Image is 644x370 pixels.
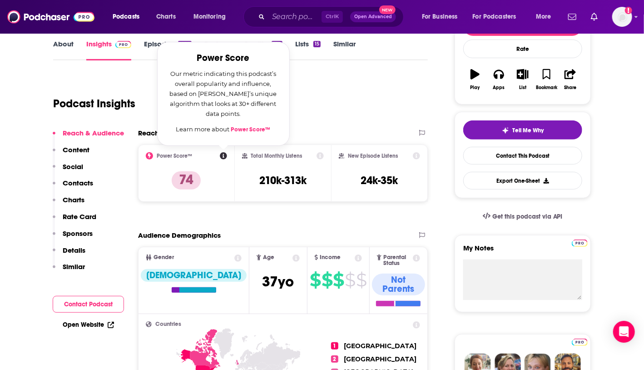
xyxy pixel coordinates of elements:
[53,296,124,313] button: Contact Podcast
[106,10,151,24] button: open menu
[53,262,85,279] button: Similar
[168,124,278,135] p: Learn more about
[187,10,238,24] button: open menu
[63,162,83,171] p: Social
[53,179,93,195] button: Contacts
[379,5,396,14] span: New
[320,255,341,260] span: Income
[251,153,302,159] h2: Total Monthly Listens
[310,273,321,287] span: $
[344,355,416,363] span: [GEOGRAPHIC_DATA]
[138,231,221,240] h2: Audience Demographics
[154,255,174,260] span: Gender
[383,255,411,266] span: Parental Status
[53,97,135,110] h1: Podcast Insights
[463,147,582,165] a: Contact This Podcast
[331,355,338,363] span: 2
[535,63,558,96] button: Bookmark
[157,153,192,159] h2: Power Score™
[141,269,247,282] div: [DEMOGRAPHIC_DATA]
[463,244,582,260] label: My Notes
[471,85,480,90] div: Play
[259,174,307,187] h3: 210k-313k
[565,9,580,25] a: Show notifications dropdown
[53,162,83,179] button: Social
[63,262,85,271] p: Similar
[530,10,563,24] button: open menu
[144,40,192,60] a: Episodes1028
[350,11,396,22] button: Open AdvancedNew
[536,10,551,23] span: More
[268,10,322,24] input: Search podcasts, credits, & more...
[156,10,176,23] span: Charts
[86,40,131,60] a: InsightsPodchaser Pro
[252,6,412,27] div: Search podcasts, credits, & more...
[63,145,89,154] p: Content
[53,40,74,60] a: About
[63,195,84,204] p: Charts
[150,10,181,24] a: Charts
[572,238,588,247] a: Pro website
[344,342,416,350] span: [GEOGRAPHIC_DATA]
[354,15,392,19] span: Open Advanced
[168,69,278,119] p: Our metric indicating this podcast’s overall popularity and influence, based on [PERSON_NAME]’s u...
[333,273,344,287] span: $
[493,85,505,90] div: Apps
[53,145,89,162] button: Content
[231,126,271,133] a: Power Score™
[613,321,635,343] div: Open Intercom Messenger
[168,53,278,63] h2: Power Score
[178,41,192,47] div: 1028
[572,339,588,346] img: Podchaser Pro
[63,129,124,137] p: Reach & Audience
[63,212,96,221] p: Rate Card
[322,273,332,287] span: $
[53,212,96,229] button: Rate Card
[138,129,159,137] h2: Reach
[612,7,632,27] img: User Profile
[559,63,582,96] button: Share
[263,255,274,260] span: Age
[463,40,582,58] div: Rate
[487,63,510,96] button: Apps
[473,10,516,23] span: For Podcasters
[113,10,139,23] span: Podcasts
[63,321,114,329] a: Open Website
[513,127,544,134] span: Tell Me Why
[422,10,458,23] span: For Business
[625,7,632,14] svg: Add a profile image
[53,246,85,263] button: Details
[572,337,588,346] a: Pro website
[348,153,398,159] h2: New Episode Listens
[313,41,321,47] div: 15
[467,10,530,24] button: open menu
[262,273,294,290] span: 37 yo
[272,41,282,47] div: 214
[322,11,343,23] span: Ctrl K
[612,7,632,27] span: Logged in as shcarlos
[476,205,570,228] a: Get this podcast via API
[511,63,535,96] button: List
[372,274,425,295] div: Not Parents
[519,85,526,90] div: List
[53,195,84,212] button: Charts
[416,10,469,24] button: open menu
[345,273,356,287] span: $
[564,85,576,90] div: Share
[295,40,321,60] a: Lists15
[572,240,588,247] img: Podchaser Pro
[333,40,356,60] a: Similar
[53,129,124,145] button: Reach & Audience
[612,7,632,27] button: Show profile menu
[502,127,509,134] img: tell me why sparkle
[63,229,93,238] p: Sponsors
[357,273,367,287] span: $
[7,8,94,25] img: Podchaser - Follow, Share and Rate Podcasts
[243,40,282,60] a: Credits214
[587,9,601,25] a: Show notifications dropdown
[115,41,131,48] img: Podchaser Pro
[63,246,85,255] p: Details
[463,63,487,96] button: Play
[536,85,557,90] div: Bookmark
